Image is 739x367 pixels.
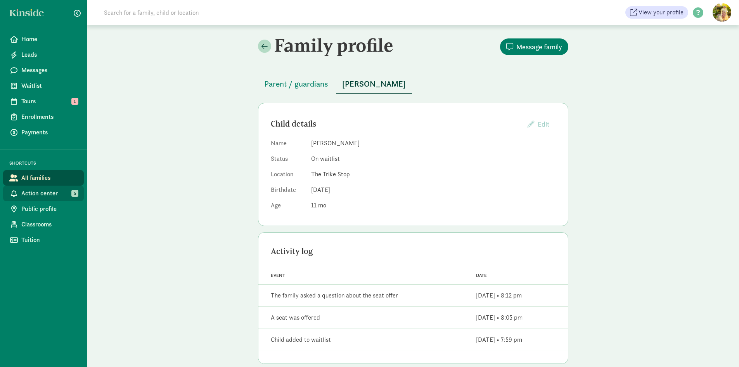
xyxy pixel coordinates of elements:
button: Parent / guardians [258,75,334,93]
div: [DATE] • 8:05 pm [476,313,523,322]
span: [DATE] [311,186,330,194]
span: Edit [538,120,549,129]
div: A seat was offered [271,313,320,322]
h2: Family profile [258,34,412,56]
span: Home [21,35,78,44]
a: Action center 5 [3,186,84,201]
div: [DATE] • 8:12 pm [476,291,522,300]
span: 11 [311,201,326,209]
a: Parent / guardians [258,80,334,89]
div: [DATE] • 7:59 pm [476,335,522,344]
div: The family asked a question about the seat offer [271,291,398,300]
input: Search for a family, child or location [99,5,317,20]
a: Classrooms [3,217,84,232]
div: Activity log [271,245,556,257]
dt: Name [271,139,305,151]
a: Public profile [3,201,84,217]
a: Leads [3,47,84,63]
div: Child added to waitlist [271,335,331,344]
span: All families [21,173,78,183]
a: Tuition [3,232,84,248]
span: View your profile [639,8,684,17]
a: Waitlist [3,78,84,94]
span: Leads [21,50,78,59]
span: Messages [21,66,78,75]
a: Tours 1 [3,94,84,109]
dt: Status [271,154,305,167]
button: Edit [521,116,556,132]
span: Date [476,273,487,278]
span: Enrollments [21,112,78,122]
a: Home [3,31,84,47]
a: Payments [3,125,84,140]
dd: [PERSON_NAME] [311,139,556,148]
span: Waitlist [21,81,78,90]
button: Message family [500,38,568,55]
span: 5 [71,190,78,197]
dd: On waitlist [311,154,556,163]
a: [PERSON_NAME] [336,80,412,89]
a: Enrollments [3,109,84,125]
span: Tours [21,97,78,106]
dt: Age [271,201,305,213]
span: Message family [516,42,562,52]
span: Action center [21,189,78,198]
span: Parent / guardians [264,78,328,90]
span: 1 [71,98,78,105]
a: All families [3,170,84,186]
span: Classrooms [21,220,78,229]
span: Payments [21,128,78,137]
span: Event [271,273,285,278]
span: Tuition [21,235,78,245]
iframe: Chat Widget [700,330,739,367]
dt: Birthdate [271,185,305,198]
button: [PERSON_NAME] [336,75,412,94]
span: Public profile [21,204,78,214]
div: Child details [271,118,521,130]
dd: The Trike Stop [311,170,556,179]
a: Messages [3,63,84,78]
span: [PERSON_NAME] [342,78,406,90]
a: View your profile [625,6,688,19]
dt: Location [271,170,305,182]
